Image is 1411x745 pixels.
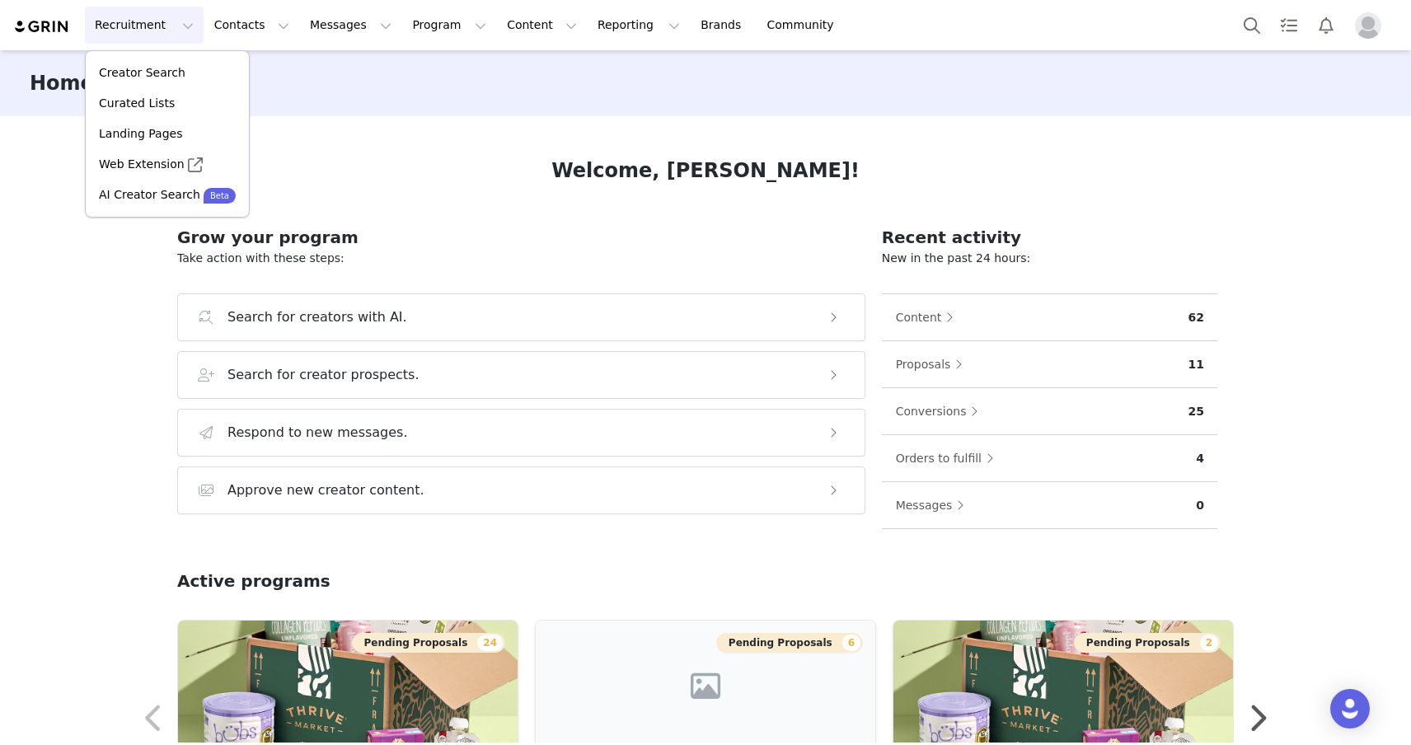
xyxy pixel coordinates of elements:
button: Orders to fulfill [895,445,1002,471]
p: Web Extension [99,156,185,173]
p: 11 [1188,356,1204,373]
a: Tasks [1271,7,1307,44]
button: Search [1234,7,1270,44]
h3: Approve new creator content. [227,480,424,500]
h3: Home [30,68,94,98]
h2: Recent activity [882,225,1217,250]
button: Notifications [1308,7,1344,44]
p: Landing Pages [99,125,182,143]
img: grin logo [13,19,71,35]
button: Search for creators with AI. [177,293,865,341]
button: Pending Proposals2 [1074,633,1221,653]
p: 0 [1196,497,1204,514]
button: Pending Proposals24 [352,633,505,653]
button: Messages [300,7,401,44]
p: 25 [1188,403,1204,420]
button: Respond to new messages. [177,409,865,457]
h3: Search for creator prospects. [227,365,420,385]
h3: Respond to new messages. [227,423,408,443]
button: Program [402,7,496,44]
p: Curated Lists [99,95,175,112]
p: Take action with these steps: [177,250,865,267]
p: New in the past 24 hours: [882,250,1217,267]
button: Search for creator prospects. [177,351,865,399]
p: AI Creator Search [99,186,200,204]
p: Beta [210,190,229,202]
button: Approve new creator content. [177,466,865,514]
p: 62 [1188,309,1204,326]
button: Reporting [588,7,690,44]
img: placeholder-profile.jpg [1355,12,1381,39]
button: Profile [1345,12,1398,39]
button: Contacts [204,7,299,44]
h2: Active programs [177,569,330,593]
h3: Search for creators with AI. [227,307,407,327]
a: Community [757,7,851,44]
button: Recruitment [85,7,204,44]
button: Proposals [895,351,972,377]
div: Open Intercom Messenger [1330,689,1370,729]
h2: Grow your program [177,225,865,250]
button: Content [895,304,963,330]
button: Content [497,7,587,44]
a: Brands [691,7,756,44]
button: Messages [895,492,973,518]
p: 4 [1196,450,1204,467]
p: Creator Search [99,64,185,82]
button: Conversions [895,398,987,424]
button: Pending Proposals6 [716,633,863,653]
h1: Welcome, [PERSON_NAME]! [551,156,860,185]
